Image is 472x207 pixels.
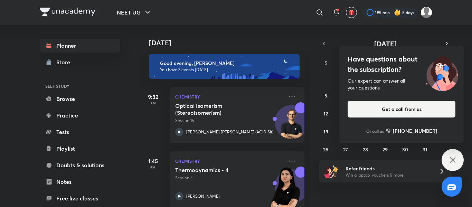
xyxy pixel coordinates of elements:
p: You have 3 events [DATE] [160,67,293,73]
a: Practice [40,109,120,122]
a: Doubts & solutions [40,158,120,172]
p: AM [139,101,167,105]
img: streak [394,9,401,16]
button: avatar [346,7,357,18]
button: Get a call from us [348,101,455,117]
img: avatar [348,9,355,16]
abbr: October 12, 2025 [323,110,328,117]
img: evening [149,54,300,79]
a: Store [40,55,120,69]
h5: 1:45 [139,157,167,165]
button: October 28, 2025 [360,144,371,155]
p: Chemistry [175,157,284,165]
img: referral [324,164,338,178]
img: ttu_illustration_new.svg [420,54,464,91]
h4: [DATE] [149,39,311,47]
a: [PHONE_NUMBER] [386,127,437,134]
h5: Optical Isomerism (Stereoisomerism) [175,102,261,116]
a: Notes [40,175,120,189]
h4: Have questions about the subscription? [348,54,455,75]
abbr: October 28, 2025 [363,146,368,153]
button: [DATE] [329,39,442,48]
a: Tests [40,125,120,139]
p: Win a laptop, vouchers & more [346,172,431,178]
button: October 5, 2025 [320,90,331,101]
abbr: October 27, 2025 [343,146,348,153]
img: Amisha Rani [421,7,432,18]
a: Free live classes [40,191,120,205]
abbr: October 26, 2025 [323,146,328,153]
p: Session 4 [175,175,284,181]
img: Company Logo [40,8,95,16]
a: Planner [40,39,120,53]
button: October 31, 2025 [419,144,431,155]
button: October 19, 2025 [320,126,331,137]
abbr: October 5, 2025 [324,92,327,99]
button: October 12, 2025 [320,108,331,119]
button: NEET UG [113,6,156,19]
h5: Thermodynamics - 4 [175,167,261,173]
p: PM [139,165,167,169]
abbr: October 29, 2025 [383,146,388,153]
div: Our expert can answer all your questions [348,77,455,91]
p: Or call us [366,128,384,134]
h6: [PHONE_NUMBER] [393,127,437,134]
abbr: October 31, 2025 [423,146,427,153]
img: Avatar [275,109,308,142]
button: October 30, 2025 [399,144,410,155]
p: Chemistry [175,93,284,101]
span: [DATE] [374,39,397,48]
p: [PERSON_NAME] [186,193,220,199]
a: Company Logo [40,8,95,18]
abbr: Sunday [324,59,327,66]
p: [PERSON_NAME] [PERSON_NAME] (ACiD Sir) [186,129,273,135]
p: Session 15 [175,117,284,124]
h6: SELF STUDY [40,80,120,92]
abbr: October 19, 2025 [323,128,328,135]
a: Browse [40,92,120,106]
h6: Refer friends [346,165,431,172]
button: October 29, 2025 [380,144,391,155]
h5: 9:32 [139,93,167,101]
a: Playlist [40,142,120,156]
div: Store [56,58,74,66]
button: October 27, 2025 [340,144,351,155]
h6: Good evening, [PERSON_NAME] [160,60,293,66]
abbr: October 30, 2025 [402,146,408,153]
button: October 26, 2025 [320,144,331,155]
